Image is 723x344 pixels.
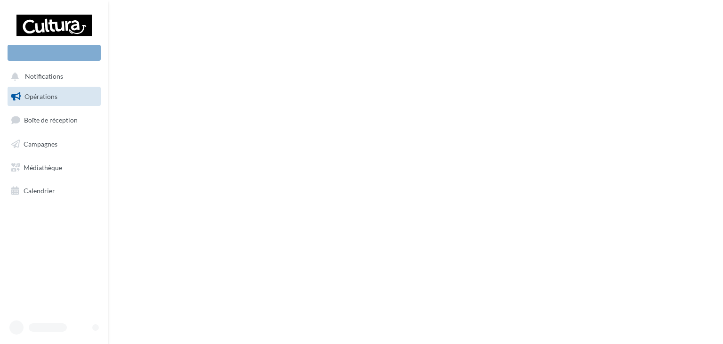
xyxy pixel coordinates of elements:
div: Nouvelle campagne [8,45,101,61]
a: Médiathèque [6,158,103,178]
a: Boîte de réception [6,110,103,130]
span: Campagnes [24,140,57,148]
a: Opérations [6,87,103,106]
span: Calendrier [24,187,55,195]
span: Opérations [24,92,57,100]
a: Campagnes [6,134,103,154]
span: Médiathèque [24,163,62,171]
span: Notifications [25,73,63,81]
a: Calendrier [6,181,103,201]
span: Boîte de réception [24,116,78,124]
